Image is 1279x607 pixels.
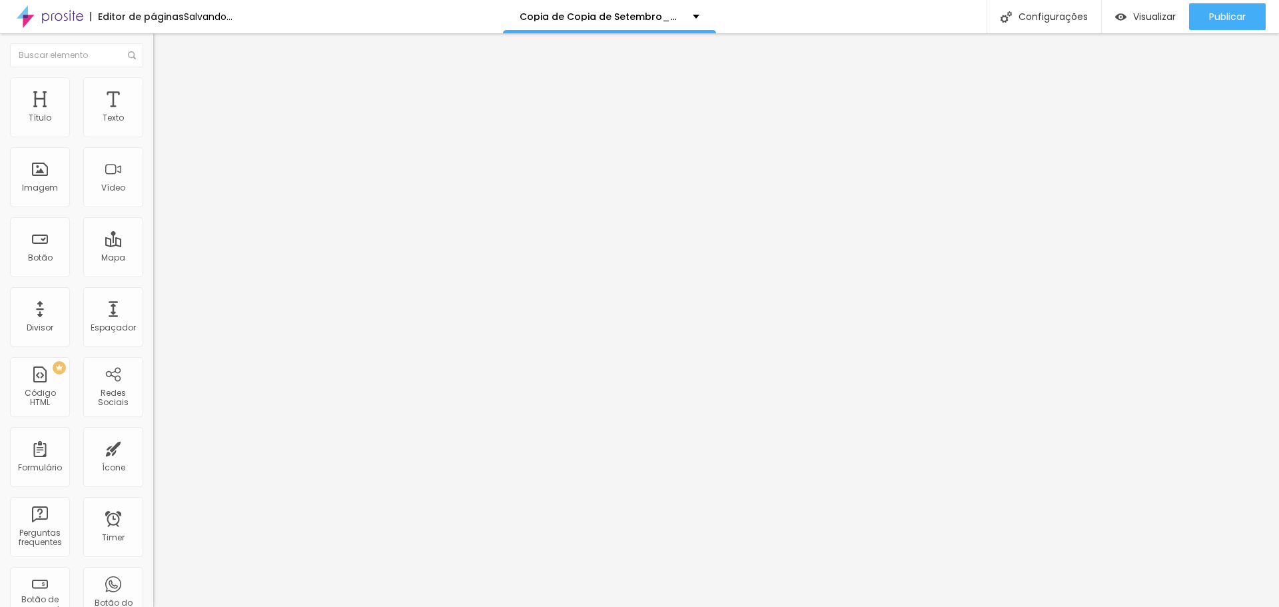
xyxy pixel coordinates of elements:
[18,463,62,472] div: Formulário
[103,113,124,123] div: Texto
[13,388,66,408] div: Código HTML
[28,253,53,263] div: Botão
[91,323,136,332] div: Espaçador
[87,388,139,408] div: Redes Sociais
[1133,11,1176,22] span: Visualizar
[101,183,125,193] div: Vídeo
[1189,3,1266,30] button: Publicar
[27,323,53,332] div: Divisor
[29,113,51,123] div: Título
[128,51,136,59] img: Icone
[102,463,125,472] div: Ícone
[1115,11,1126,23] img: view-1.svg
[1102,3,1189,30] button: Visualizar
[10,43,143,67] input: Buscar elemento
[1001,11,1012,23] img: Icone
[101,253,125,263] div: Mapa
[184,12,232,21] div: Salvando...
[520,12,683,21] p: Copia de Copia de Setembro_Off
[90,12,184,21] div: Editor de páginas
[22,183,58,193] div: Imagem
[1209,11,1246,22] span: Publicar
[102,533,125,542] div: Timer
[13,528,66,548] div: Perguntas frequentes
